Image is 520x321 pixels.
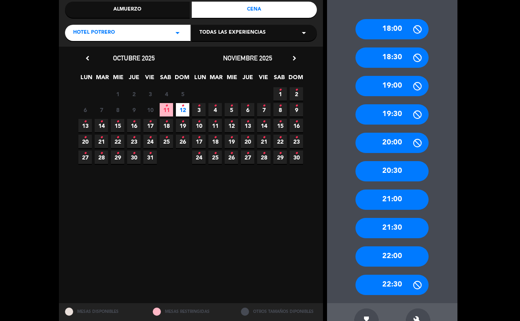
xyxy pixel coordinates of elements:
span: VIE [257,73,270,86]
span: 24 [143,135,157,148]
i: • [197,147,200,160]
i: • [295,147,298,160]
span: 29 [273,151,287,164]
i: • [246,131,249,144]
i: • [197,99,200,112]
span: 27 [241,151,254,164]
span: 29 [111,151,124,164]
span: 24 [192,151,206,164]
span: LUN [80,73,93,86]
span: 16 [290,119,303,132]
span: Todas las experiencias [199,29,266,37]
div: 19:00 [355,76,429,96]
span: 22 [273,135,287,148]
span: 11 [160,103,173,116]
span: 11 [208,119,222,132]
span: JUE [241,73,254,86]
span: 21 [95,135,108,148]
span: 3 [192,103,206,116]
span: 4 [160,87,173,101]
i: • [262,131,265,144]
span: MIE [225,73,238,86]
span: 7 [95,103,108,116]
span: 1 [273,87,287,101]
div: 18:30 [355,47,429,68]
span: VIE [143,73,156,86]
div: 21:30 [355,218,429,238]
span: 8 [273,103,287,116]
i: • [165,131,168,144]
i: • [132,115,135,128]
span: 3 [143,87,157,101]
span: 9 [290,103,303,116]
span: 19 [225,135,238,148]
i: • [132,147,135,160]
i: • [214,131,217,144]
span: 2 [290,87,303,101]
span: 12 [176,103,189,116]
i: • [246,99,249,112]
div: 22:30 [355,275,429,295]
i: • [279,115,282,128]
span: 20 [78,135,92,148]
span: 25 [160,135,173,148]
div: Almuerzo [65,2,190,18]
span: 26 [176,135,189,148]
span: 22 [111,135,124,148]
span: 23 [127,135,141,148]
span: 2 [127,87,141,101]
span: 28 [95,151,108,164]
span: MAR [209,73,223,86]
span: Hotel Potrero [73,29,115,37]
i: • [230,131,233,144]
i: • [100,115,103,128]
div: 19:30 [355,104,429,125]
i: • [262,99,265,112]
div: 20:30 [355,161,429,181]
i: • [246,147,249,160]
span: LUN [193,73,207,86]
span: 8 [111,103,124,116]
span: 25 [208,151,222,164]
span: 19 [176,119,189,132]
i: arrow_drop_down [299,28,309,38]
span: 6 [78,103,92,116]
span: 10 [192,119,206,132]
span: 20 [241,135,254,148]
i: • [279,131,282,144]
i: • [279,147,282,160]
span: JUE [127,73,141,86]
span: 1 [111,87,124,101]
span: 9 [127,103,141,116]
i: • [165,99,168,112]
span: MIE [111,73,125,86]
i: • [230,115,233,128]
span: 18 [208,135,222,148]
span: noviembre 2025 [223,54,272,62]
div: 21:00 [355,190,429,210]
i: • [262,115,265,128]
i: • [279,99,282,112]
span: 17 [143,119,157,132]
i: • [230,147,233,160]
span: 23 [290,135,303,148]
i: • [214,99,217,112]
span: 5 [225,103,238,116]
span: 27 [78,151,92,164]
div: MESAS RESTRINGIDAS [147,303,235,321]
i: • [181,115,184,128]
span: 5 [176,87,189,101]
i: chevron_left [83,54,92,62]
i: • [295,99,298,112]
span: octubre 2025 [113,54,155,62]
i: • [214,147,217,160]
span: 18 [160,119,173,132]
div: 22:00 [355,246,429,267]
div: MESAS DISPONIBLES [59,303,147,321]
i: • [181,99,184,112]
i: • [100,131,103,144]
span: 15 [273,119,287,132]
i: • [214,115,217,128]
span: 13 [78,119,92,132]
i: • [295,84,298,97]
